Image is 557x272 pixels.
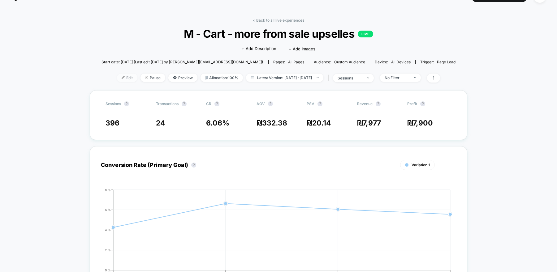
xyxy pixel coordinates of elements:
[257,119,287,127] span: ₪
[182,101,187,106] button: ?
[338,76,362,80] div: sessions
[105,228,111,232] tspan: 4 %
[268,101,273,106] button: ?
[140,74,165,82] span: Pause
[314,60,365,64] div: Audience:
[312,119,331,127] span: 20.14
[407,119,433,127] span: ₪
[414,77,416,78] img: end
[105,268,111,272] tspan: 0 %
[106,101,121,106] span: Sessions
[145,76,148,79] img: end
[420,60,456,64] div: Trigger:
[105,188,111,192] tspan: 8 %
[376,101,381,106] button: ?
[288,60,304,64] span: all pages
[105,248,111,252] tspan: 2 %
[289,46,315,51] span: + Add Images
[357,119,381,127] span: ₪
[307,119,331,127] span: ₪
[191,163,196,168] button: ?
[334,60,365,64] span: Custom Audience
[412,163,430,167] span: Variation 1
[124,101,129,106] button: ?
[326,74,333,83] span: |
[385,75,409,80] div: No Filter
[273,60,304,64] div: Pages:
[253,18,304,23] a: < Back to all live experiences
[262,119,287,127] span: 332.38
[156,101,179,106] span: Transactions
[358,31,373,37] p: LIVE
[391,60,411,64] span: all devices
[317,101,322,106] button: ?
[242,46,276,52] span: + Add Description
[105,208,111,211] tspan: 6 %
[251,76,254,79] img: calendar
[307,101,314,106] span: PSV
[357,101,373,106] span: Revenue
[168,74,197,82] span: Preview
[413,119,433,127] span: 7,900
[119,27,438,40] span: M - Cart - more from sale upselles
[317,77,319,78] img: end
[106,119,119,127] span: 396
[117,74,137,82] span: Edit
[101,60,263,64] span: Start date: [DATE] (Last edit [DATE] by [PERSON_NAME][EMAIL_ADDRESS][DOMAIN_NAME])
[257,101,265,106] span: AOV
[363,119,381,127] span: 7,977
[206,101,211,106] span: CR
[246,74,323,82] span: Latest Version: [DATE] - [DATE]
[206,119,229,127] span: 6.06 %
[420,101,425,106] button: ?
[156,119,165,127] span: 24
[214,101,219,106] button: ?
[407,101,417,106] span: Profit
[437,60,456,64] span: Page Load
[122,76,125,79] img: edit
[370,60,415,64] span: Device:
[201,74,243,82] span: Allocation: 100%
[205,76,208,79] img: rebalance
[367,77,369,79] img: end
